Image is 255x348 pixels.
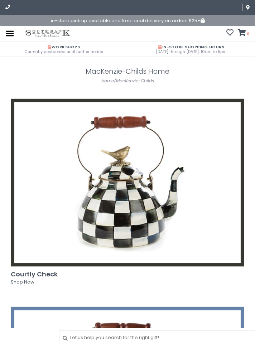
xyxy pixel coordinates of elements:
[48,44,80,50] span: Workshops
[11,98,244,290] a: Courtly Check Shop Now
[238,30,250,37] a: 0
[246,31,250,37] span: 0
[5,50,122,54] span: Currently postponed until further notice
[5,68,250,75] h1: MacKenzie-Childs Home
[158,44,224,50] span: In-Store Shopping Hours
[101,78,114,84] a: Home
[5,77,250,85] div: /
[11,279,34,285] span: Shop Now
[24,29,72,38] img: Southbank Gift Company -- Home, Gifts, and Luxuries
[133,50,250,54] span: [DATE] through [DATE]: 10am to 5pm
[11,98,244,267] img: Courtly Check
[11,271,244,278] h3: Courtly Check
[116,78,154,84] a: MacKenzie-Childs
[5,29,14,38] img: menu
